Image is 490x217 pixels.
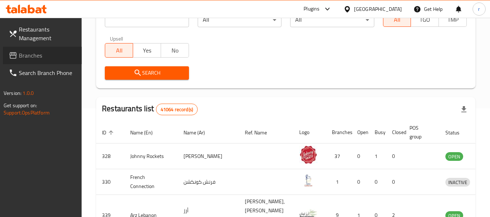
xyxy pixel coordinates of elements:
button: All [105,43,133,58]
button: All [383,12,411,27]
div: INACTIVE [445,178,470,187]
td: 0 [351,169,369,195]
span: Yes [136,45,158,56]
input: Search for restaurant name or ID.. [105,13,189,27]
span: 1.0.0 [22,88,34,98]
td: 0 [386,143,404,169]
td: 0 [369,169,386,195]
span: 41064 record(s) [156,106,197,113]
button: TMP [438,12,467,27]
span: Name (Ar) [184,128,214,137]
span: TGO [414,14,436,25]
div: All [290,13,374,27]
span: Search Branch Phone [19,68,76,77]
td: 1 [369,143,386,169]
span: Branches [19,51,76,60]
a: Restaurants Management [3,21,82,47]
td: 37 [326,143,351,169]
span: All [386,14,408,25]
div: OPEN [445,152,463,161]
span: POS group [409,124,431,141]
h2: Restaurants list [102,103,198,115]
div: Plugins [304,5,320,13]
span: OPEN [445,153,463,161]
span: TMP [442,14,464,25]
span: INACTIVE [445,178,470,187]
th: Closed [386,121,404,143]
img: Johnny Rockets [299,146,317,164]
th: Logo [293,121,326,143]
td: 1 [326,169,351,195]
span: r [478,5,480,13]
td: فرنش كونكشن [178,169,239,195]
th: Busy [369,121,386,143]
td: 330 [96,169,124,195]
span: Restaurants Management [19,25,76,42]
div: Total records count [156,104,198,115]
td: Johnny Rockets [124,143,178,169]
button: Search [105,66,189,80]
button: TGO [411,12,439,27]
a: Branches [3,47,82,64]
td: 0 [351,143,369,169]
label: Upsell [110,36,123,41]
div: All [198,13,281,27]
td: 328 [96,143,124,169]
span: No [164,45,186,56]
button: Yes [133,43,161,58]
span: Status [445,128,469,137]
span: All [108,45,130,56]
a: Support.OpsPlatform [4,108,50,117]
span: Name (En) [130,128,162,137]
span: Ref. Name [245,128,276,137]
a: Search Branch Phone [3,64,82,82]
th: Branches [326,121,351,143]
div: Export file [455,101,473,118]
img: French Connection [299,171,317,189]
button: No [161,43,189,58]
span: Search [111,68,183,78]
span: Get support on: [4,101,37,110]
td: 0 [386,169,404,195]
th: Open [351,121,369,143]
td: French Connection [124,169,178,195]
td: [PERSON_NAME] [178,143,239,169]
span: ID [102,128,116,137]
div: [GEOGRAPHIC_DATA] [354,5,402,13]
span: Version: [4,88,21,98]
